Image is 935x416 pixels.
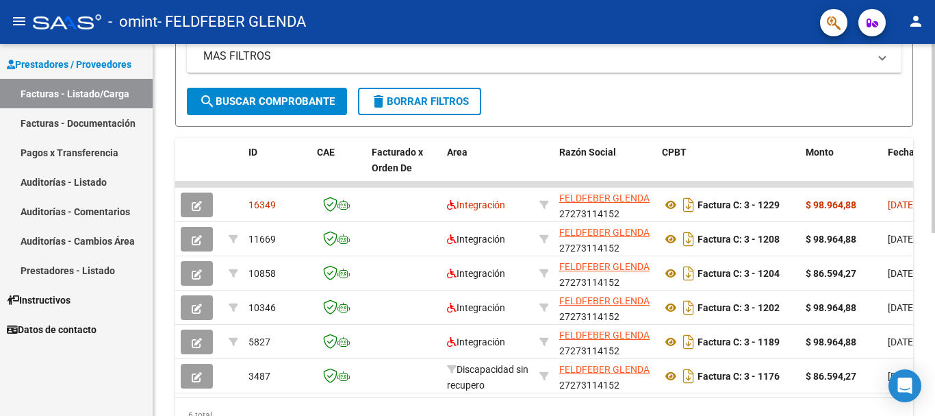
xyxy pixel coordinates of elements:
[7,322,97,337] span: Datos de contacto
[888,371,916,382] span: [DATE]
[800,138,882,198] datatable-header-cell: Monto
[203,49,869,64] mat-panel-title: MAS FILTROS
[697,199,780,210] strong: Factura C: 3 - 1229
[559,227,650,238] span: FELDFEBER GLENDA
[888,302,916,313] span: [DATE]
[248,302,276,313] span: 10346
[697,302,780,313] strong: Factura C: 3 - 1202
[447,147,467,158] span: Area
[187,40,901,73] mat-expansion-panel-header: MAS FILTROS
[559,295,650,306] span: FELDFEBER GLENDA
[317,147,335,158] span: CAE
[697,234,780,245] strong: Factura C: 3 - 1208
[358,88,481,115] button: Borrar Filtros
[447,199,505,210] span: Integración
[806,302,856,313] strong: $ 98.964,88
[248,199,276,210] span: 16349
[11,13,27,29] mat-icon: menu
[888,337,916,347] span: [DATE]
[559,261,650,272] span: FELDFEBER GLENDA
[7,293,71,308] span: Instructivos
[697,371,780,382] strong: Factura C: 3 - 1176
[243,138,311,198] datatable-header-cell: ID
[806,147,834,158] span: Monto
[559,330,650,341] span: FELDFEBER GLENDA
[187,88,347,115] button: Buscar Comprobante
[366,138,441,198] datatable-header-cell: Facturado x Orden De
[806,234,856,245] strong: $ 98.964,88
[441,138,534,198] datatable-header-cell: Area
[157,7,306,37] span: - FELDFEBER GLENDA
[908,13,924,29] mat-icon: person
[447,337,505,347] span: Integración
[248,147,257,158] span: ID
[680,194,697,216] i: Descargar documento
[559,225,651,254] div: 27273114152
[248,234,276,245] span: 11669
[447,268,505,279] span: Integración
[662,147,687,158] span: CPBT
[888,234,916,245] span: [DATE]
[806,268,856,279] strong: $ 86.594,27
[697,268,780,279] strong: Factura C: 3 - 1204
[370,95,469,108] span: Borrar Filtros
[697,337,780,347] strong: Factura C: 3 - 1189
[447,302,505,313] span: Integración
[447,234,505,245] span: Integración
[199,93,216,110] mat-icon: search
[7,57,131,72] span: Prestadores / Proveedores
[559,193,650,204] span: FELDFEBER GLENDA
[680,228,697,250] i: Descargar documento
[559,293,651,322] div: 27273114152
[559,362,651,391] div: 27273114152
[559,328,651,356] div: 27273114152
[559,191,651,219] div: 27273114152
[680,365,697,387] i: Descargar documento
[370,93,387,110] mat-icon: delete
[680,331,697,353] i: Descargar documento
[806,371,856,382] strong: $ 86.594,27
[806,337,856,347] strong: $ 98.964,88
[680,297,697,319] i: Descargar documento
[559,147,616,158] span: Razón Social
[888,369,921,402] div: Open Intercom Messenger
[248,371,270,382] span: 3487
[656,138,800,198] datatable-header-cell: CPBT
[199,95,335,108] span: Buscar Comprobante
[248,268,276,279] span: 10858
[554,138,656,198] datatable-header-cell: Razón Social
[888,199,916,210] span: [DATE]
[806,199,856,210] strong: $ 98.964,88
[311,138,366,198] datatable-header-cell: CAE
[888,268,916,279] span: [DATE]
[248,337,270,347] span: 5827
[559,364,650,375] span: FELDFEBER GLENDA
[108,7,157,37] span: - omint
[680,262,697,284] i: Descargar documento
[372,147,423,173] span: Facturado x Orden De
[559,259,651,288] div: 27273114152
[447,364,528,391] span: Discapacidad sin recupero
